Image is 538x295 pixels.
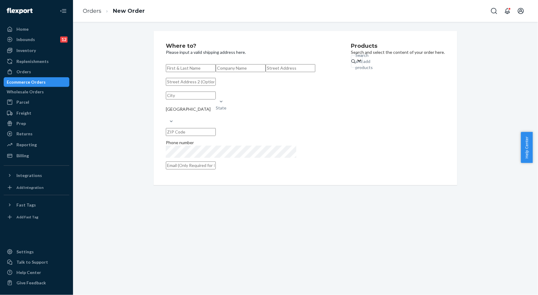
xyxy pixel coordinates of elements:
[16,259,48,265] div: Talk to Support
[16,26,29,32] div: Home
[16,110,31,116] div: Freight
[166,161,216,169] input: Email (Only Required for International)
[166,43,333,49] h2: Where to?
[16,142,37,148] div: Reporting
[16,69,31,75] div: Orders
[356,52,373,71] div: Search and add products
[16,280,46,286] div: Give Feedback
[16,120,26,127] div: Prep
[16,131,33,137] div: Returns
[16,185,44,190] div: Add Integration
[488,5,500,17] button: Open Search Box
[166,106,211,112] div: [GEOGRAPHIC_DATA]
[16,36,35,43] div: Inbounds
[7,79,46,85] div: Ecommerce Orders
[16,269,41,276] div: Help Center
[7,89,44,95] div: Wholesale Orders
[4,108,69,118] a: Freight
[166,92,216,99] input: City
[515,5,527,17] button: Open account menu
[16,172,42,179] div: Integrations
[4,119,69,128] a: Prep
[4,129,69,139] a: Returns
[4,24,69,34] a: Home
[351,49,445,55] p: Search and select the content of your order here.
[4,87,69,97] a: Wholesale Orders
[166,64,216,72] input: First & Last Name
[166,49,333,55] p: Please input a valid shipping address here.
[4,247,69,257] a: Settings
[4,200,69,210] button: Fast Tags
[4,257,69,267] a: Talk to Support
[60,36,68,43] div: 12
[4,183,69,193] a: Add Integration
[216,105,226,111] div: State
[4,278,69,288] button: Give Feedback
[16,202,36,208] div: Fast Tags
[266,64,316,72] input: Street Address
[4,57,69,66] a: Replenishments
[4,171,69,180] button: Integrations
[4,46,69,55] a: Inventory
[4,67,69,77] a: Orders
[113,8,145,14] a: New Order
[16,214,38,220] div: Add Fast Tag
[4,35,69,44] a: Inbounds12
[83,8,101,14] a: Orders
[4,97,69,107] a: Parcel
[166,128,216,136] input: ZIP Code
[4,212,69,222] a: Add Fast Tag
[216,64,266,72] input: Company Name
[351,43,445,49] h2: Products
[16,58,49,64] div: Replenishments
[16,153,29,159] div: Billing
[78,2,150,20] ol: breadcrumbs
[501,5,514,17] button: Open notifications
[16,99,29,105] div: Parcel
[521,132,533,163] button: Help Center
[16,47,36,54] div: Inventory
[4,77,69,87] a: Ecommerce Orders
[4,151,69,161] a: Billing
[4,140,69,150] a: Reporting
[57,5,69,17] button: Close Navigation
[7,8,33,14] img: Flexport logo
[4,268,69,277] a: Help Center
[166,140,194,145] span: Phone number
[16,249,34,255] div: Settings
[166,78,216,86] input: Street Address 2 (Optional)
